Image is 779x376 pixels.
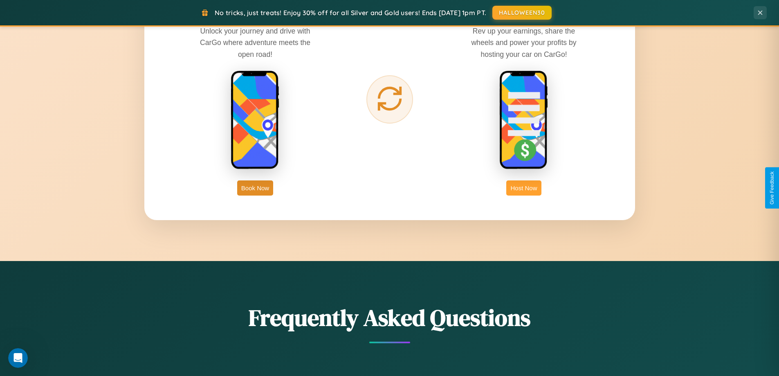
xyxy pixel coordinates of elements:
img: rent phone [231,70,280,170]
p: Rev up your earnings, share the wheels and power your profits by hosting your car on CarGo! [462,25,585,60]
div: Give Feedback [769,171,775,205]
span: No tricks, just treats! Enjoy 30% off for all Silver and Gold users! Ends [DATE] 1pm PT. [215,9,486,17]
h2: Frequently Asked Questions [144,302,635,333]
p: Unlock your journey and drive with CarGo where adventure meets the open road! [194,25,317,60]
iframe: Intercom live chat [8,348,28,368]
button: Book Now [237,180,273,196]
button: Host Now [506,180,541,196]
img: host phone [499,70,548,170]
button: HALLOWEEN30 [492,6,552,20]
